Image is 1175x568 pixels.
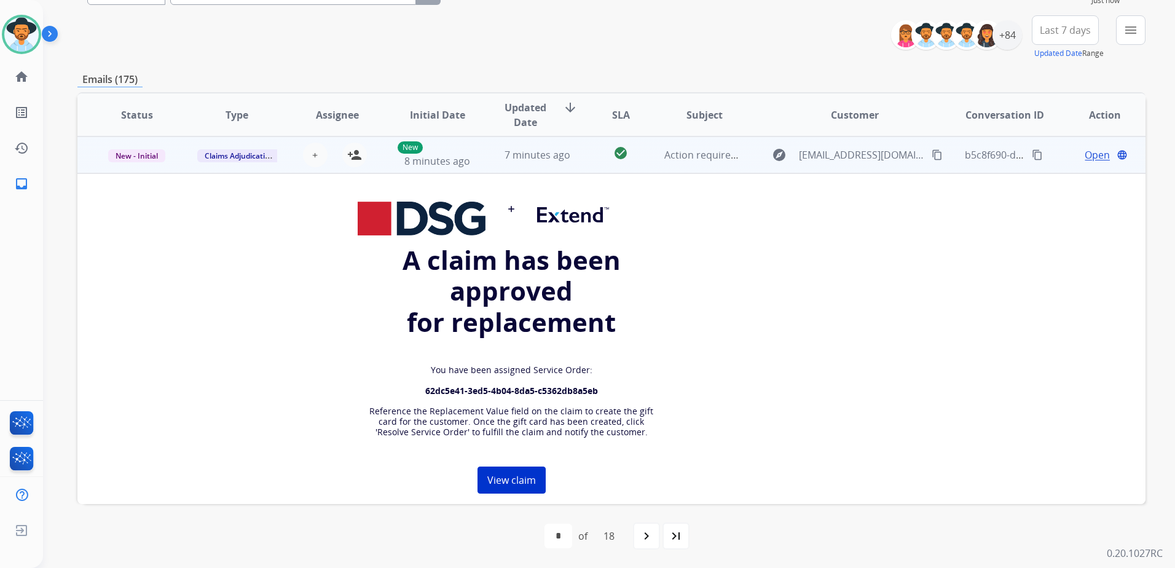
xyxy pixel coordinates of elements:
a: View claim [477,467,546,494]
span: Last 7 days [1040,28,1091,33]
mat-icon: navigate_next [639,529,654,543]
strong: A claim has been approved for replacement [403,242,621,339]
span: Customer [831,108,879,122]
span: Open [1085,148,1110,162]
strong: 62dc5e41-3ed5-4b04-8da5-c5362db8a5eb [425,385,598,396]
button: + [303,143,328,167]
mat-icon: content_copy [1032,149,1043,160]
p: You have been assigned Service Order: [364,365,659,376]
img: plus_1.png [508,197,515,221]
mat-icon: person_add [347,148,362,162]
p: Emails (175) [77,72,143,87]
span: SLA [612,108,630,122]
span: Initial Date [410,108,465,122]
span: [EMAIL_ADDRESS][DOMAIN_NAME] [799,148,925,162]
img: DSG logo [358,202,485,235]
img: Extend%E2%84%A2_color%20%281%29.png [537,207,610,223]
mat-icon: explore [772,148,787,162]
span: Status [121,108,153,122]
p: 0.20.1027RC [1107,546,1163,561]
span: 7 minutes ago [505,148,570,162]
span: Subject [686,108,723,122]
mat-icon: last_page [669,529,683,543]
img: avatar [4,17,39,52]
p: New [398,141,423,154]
button: Updated Date [1034,49,1082,58]
th: Action [1045,93,1146,136]
span: + [312,148,318,162]
div: of [578,529,587,543]
span: Type [226,108,248,122]
span: Conversation ID [965,108,1044,122]
button: Last 7 days [1032,15,1099,45]
span: 8 minutes ago [404,154,470,168]
span: Claims Adjudication [197,149,281,162]
span: Range [1034,48,1104,58]
mat-icon: arrow_downward [563,100,578,115]
mat-icon: check_circle [613,146,628,160]
span: New - Initial [108,149,165,162]
span: Action required: Extend claim approved for replacement [664,148,925,162]
p: Reference the Replacement Value field on the claim to create the gift card for the customer. Once... [364,406,659,437]
div: 18 [594,524,624,548]
mat-icon: home [14,69,29,84]
div: +84 [992,20,1022,50]
mat-icon: list_alt [14,105,29,120]
span: Updated Date [498,100,553,130]
mat-icon: content_copy [932,149,943,160]
span: b5c8f690-da52-452d-ad65-64a3816bbc8d [965,148,1155,162]
span: Assignee [316,108,359,122]
mat-icon: history [14,141,29,156]
mat-icon: language [1117,149,1128,160]
mat-icon: menu [1123,23,1138,37]
span: View claim [487,473,536,487]
mat-icon: inbox [14,176,29,191]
